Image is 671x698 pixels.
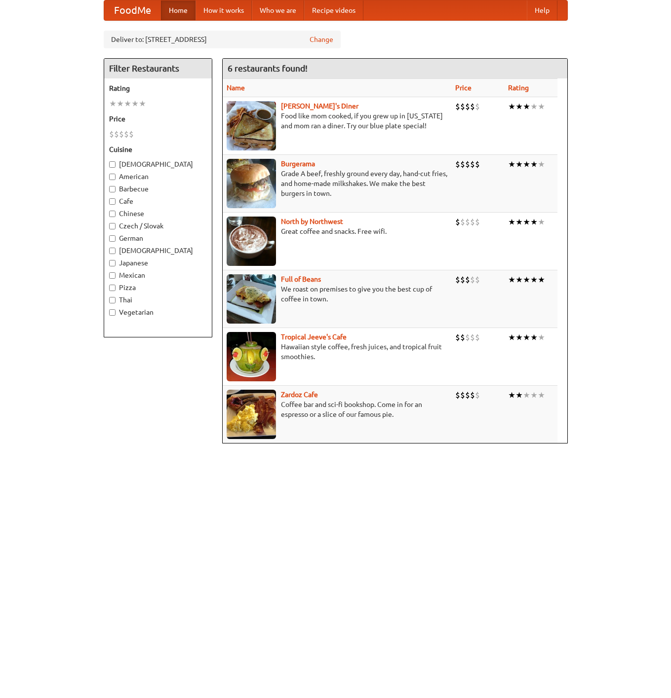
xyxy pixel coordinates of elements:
[109,172,207,182] label: American
[227,332,276,381] img: jeeves.jpg
[109,161,116,168] input: [DEMOGRAPHIC_DATA]
[228,64,308,73] ng-pluralize: 6 restaurants found!
[515,390,523,401] li: ★
[227,226,447,236] p: Great coffee and snacks. Free wifi.
[515,332,523,343] li: ★
[465,217,470,227] li: $
[538,101,545,112] li: ★
[465,274,470,285] li: $
[508,159,515,170] li: ★
[117,98,124,109] li: ★
[104,31,341,48] div: Deliver to: [STREET_ADDRESS]
[530,332,538,343] li: ★
[109,272,116,279] input: Mexican
[227,169,447,198] p: Grade A beef, freshly ground every day, hand-cut fries, and home-made milkshakes. We make the bes...
[508,332,515,343] li: ★
[508,274,515,285] li: ★
[465,332,470,343] li: $
[455,332,460,343] li: $
[161,0,196,20] a: Home
[470,101,475,112] li: $
[124,129,129,140] li: $
[109,295,207,305] label: Thai
[455,390,460,401] li: $
[109,196,207,206] label: Cafe
[455,101,460,112] li: $
[508,84,529,92] a: Rating
[227,111,447,131] p: Food like mom cooked, if you grew up in [US_STATE] and mom ran a diner. Try our blue plate special!
[470,332,475,343] li: $
[515,159,523,170] li: ★
[538,274,545,285] li: ★
[530,390,538,401] li: ★
[310,35,333,44] a: Change
[109,260,116,266] input: Japanese
[281,160,315,168] a: Burgerama
[455,217,460,227] li: $
[455,84,472,92] a: Price
[515,274,523,285] li: ★
[281,391,318,399] a: Zardoz Cafe
[227,390,276,439] img: zardoz.jpg
[109,309,116,316] input: Vegetarian
[227,400,447,419] p: Coffee bar and sci-fi bookshop. Come in for an espresso or a slice of our famous pie.
[281,218,343,225] a: North by Northwest
[538,390,545,401] li: ★
[538,332,545,343] li: ★
[281,102,358,110] a: [PERSON_NAME]'s Diner
[523,217,530,227] li: ★
[538,217,545,227] li: ★
[470,159,475,170] li: $
[104,0,161,20] a: FoodMe
[109,270,207,280] label: Mexican
[530,159,538,170] li: ★
[124,98,131,109] li: ★
[109,129,114,140] li: $
[196,0,252,20] a: How it works
[460,217,465,227] li: $
[530,101,538,112] li: ★
[109,98,117,109] li: ★
[227,284,447,304] p: We roast on premises to give you the best cup of coffee in town.
[109,174,116,180] input: American
[109,283,207,293] label: Pizza
[139,98,146,109] li: ★
[523,390,530,401] li: ★
[538,159,545,170] li: ★
[508,390,515,401] li: ★
[460,274,465,285] li: $
[465,159,470,170] li: $
[460,390,465,401] li: $
[304,0,363,20] a: Recipe videos
[129,129,134,140] li: $
[465,101,470,112] li: $
[455,159,460,170] li: $
[109,223,116,229] input: Czech / Slovak
[109,235,116,242] input: German
[475,390,480,401] li: $
[281,275,321,283] a: Full of Beans
[523,159,530,170] li: ★
[460,159,465,170] li: $
[530,274,538,285] li: ★
[227,217,276,266] img: north.jpg
[281,333,347,341] a: Tropical Jeeve's Cafe
[515,217,523,227] li: ★
[455,274,460,285] li: $
[475,217,480,227] li: $
[109,248,116,254] input: [DEMOGRAPHIC_DATA]
[475,274,480,285] li: $
[109,233,207,243] label: German
[508,101,515,112] li: ★
[530,217,538,227] li: ★
[465,390,470,401] li: $
[460,332,465,343] li: $
[114,129,119,140] li: $
[109,198,116,205] input: Cafe
[131,98,139,109] li: ★
[104,59,212,78] h4: Filter Restaurants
